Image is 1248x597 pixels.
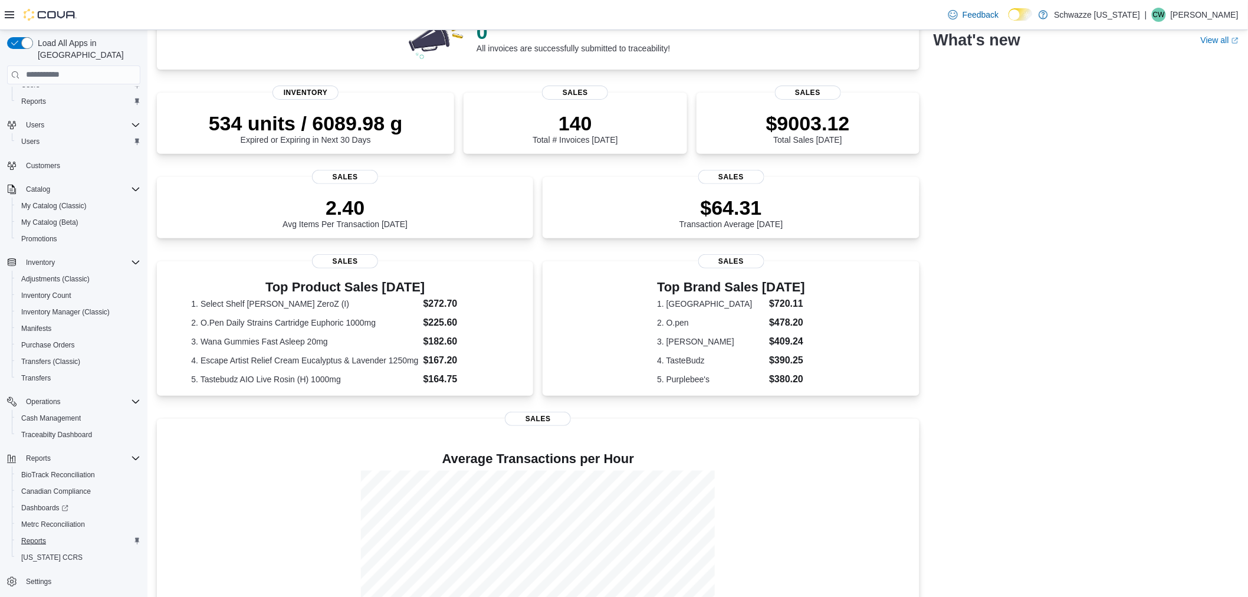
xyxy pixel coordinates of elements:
a: Purchase Orders [17,338,80,352]
button: Inventory Count [12,287,145,304]
button: Customers [2,157,145,174]
h4: Average Transactions per Hour [166,452,910,466]
button: Users [12,133,145,150]
span: Inventory [26,258,55,267]
button: Users [21,118,49,132]
dd: $390.25 [769,353,805,368]
dd: $167.20 [423,353,499,368]
dt: 5. Purplebee's [657,373,764,385]
dd: $409.24 [769,334,805,349]
span: Sales [698,254,764,268]
span: Inventory [21,255,140,270]
span: Operations [26,397,61,406]
dd: $182.60 [423,334,499,349]
button: Purchase Orders [12,337,145,353]
a: Transfers (Classic) [17,355,85,369]
span: Cash Management [21,414,81,423]
button: Users [2,117,145,133]
dt: 4. TasteBudz [657,355,764,366]
dt: 4. Escape Artist Relief Cream Eucalyptus & Lavender 1250mg [191,355,418,366]
p: 0 [477,20,670,44]
span: Users [26,120,44,130]
dt: 1. [GEOGRAPHIC_DATA] [657,298,764,310]
p: $64.31 [679,196,783,219]
input: Dark Mode [1009,8,1033,21]
a: Reports [17,94,51,109]
button: Cash Management [12,410,145,427]
p: | [1145,8,1147,22]
span: BioTrack Reconciliation [21,470,95,480]
button: Promotions [12,231,145,247]
span: Settings [26,577,51,586]
a: Dashboards [17,501,73,515]
h3: Top Product Sales [DATE] [191,280,499,294]
span: Inventory Count [21,291,71,300]
span: Canadian Compliance [21,487,91,496]
p: $9003.12 [766,111,850,135]
span: Adjustments (Classic) [21,274,90,284]
button: Adjustments (Classic) [12,271,145,287]
p: 2.40 [283,196,408,219]
a: Users [17,135,44,149]
span: Operations [21,395,140,409]
button: Reports [12,93,145,110]
div: All invoices are successfully submitted to traceability! [477,20,670,53]
span: Inventory [272,86,339,100]
span: Settings [21,574,140,589]
span: Customers [26,161,60,170]
dd: $478.20 [769,316,805,330]
span: Metrc Reconciliation [21,520,85,529]
img: 0 [406,13,467,60]
span: Users [21,137,40,146]
span: CW [1153,8,1165,22]
dt: 2. O.Pen Daily Strains Cartridge Euphoric 1000mg [191,317,418,329]
a: Metrc Reconciliation [17,517,90,532]
dt: 3. [PERSON_NAME] [657,336,764,347]
a: Inventory Count [17,288,76,303]
span: Promotions [17,232,140,246]
span: Dashboards [17,501,140,515]
button: Canadian Compliance [12,483,145,500]
div: Transaction Average [DATE] [679,196,783,229]
div: Cari Welsh [1152,8,1166,22]
a: Feedback [944,3,1003,27]
span: Sales [775,86,841,100]
dt: 2. O.pen [657,317,764,329]
a: Reports [17,534,51,548]
span: Inventory Count [17,288,140,303]
a: Dashboards [12,500,145,516]
a: Traceabilty Dashboard [17,428,97,442]
button: Traceabilty Dashboard [12,427,145,443]
span: Reports [17,534,140,548]
span: [US_STATE] CCRS [21,553,83,562]
button: Settings [2,573,145,590]
button: Operations [2,393,145,410]
span: Inventory Manager (Classic) [21,307,110,317]
a: Inventory Manager (Classic) [17,305,114,319]
span: Dashboards [21,503,68,513]
a: [US_STATE] CCRS [17,550,87,565]
a: Cash Management [17,411,86,425]
svg: External link [1231,37,1239,44]
span: Manifests [21,324,51,333]
span: Canadian Compliance [17,484,140,498]
button: Catalog [21,182,55,196]
button: Catalog [2,181,145,198]
dd: $225.60 [423,316,499,330]
a: View allExternal link [1201,35,1239,45]
span: Traceabilty Dashboard [17,428,140,442]
span: My Catalog (Beta) [21,218,78,227]
span: Cash Management [17,411,140,425]
button: Reports [2,450,145,467]
div: Avg Items Per Transaction [DATE] [283,196,408,229]
span: Customers [21,158,140,173]
span: Washington CCRS [17,550,140,565]
span: Metrc Reconciliation [17,517,140,532]
span: Promotions [21,234,57,244]
div: Total # Invoices [DATE] [533,111,618,145]
button: Metrc Reconciliation [12,516,145,533]
button: Inventory Manager (Classic) [12,304,145,320]
dt: 1. Select Shelf [PERSON_NAME] ZeroZ (I) [191,298,418,310]
span: Transfers [17,371,140,385]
